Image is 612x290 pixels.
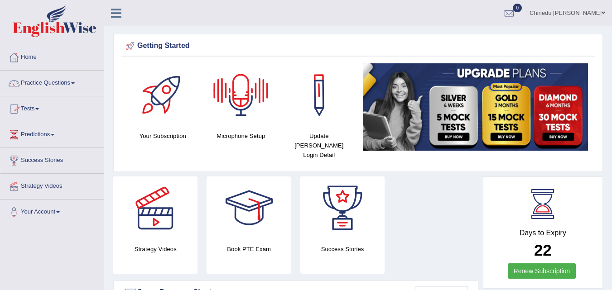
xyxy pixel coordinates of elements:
[0,45,104,67] a: Home
[0,96,104,119] a: Tests
[513,4,522,12] span: 0
[0,200,104,222] a: Your Account
[0,122,104,145] a: Predictions
[124,39,593,53] div: Getting Started
[207,244,291,254] h4: Book PTE Exam
[128,131,198,141] h4: Your Subscription
[300,244,385,254] h4: Success Stories
[363,63,588,151] img: small5.jpg
[534,241,552,259] b: 22
[113,244,198,254] h4: Strategy Videos
[0,174,104,196] a: Strategy Videos
[284,131,354,160] h4: Update [PERSON_NAME] Login Detail
[508,263,576,279] a: Renew Subscription
[0,71,104,93] a: Practice Questions
[0,148,104,171] a: Success Stories
[493,229,593,237] h4: Days to Expiry
[207,131,276,141] h4: Microphone Setup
